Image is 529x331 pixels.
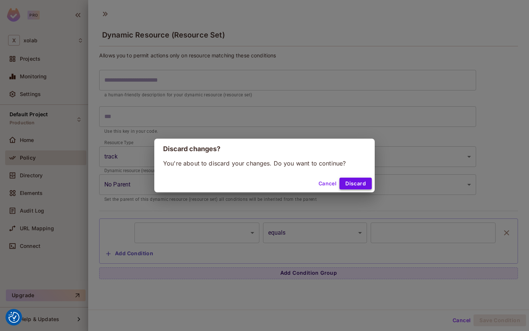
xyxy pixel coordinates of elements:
[316,178,339,189] button: Cancel
[8,312,19,323] img: Revisit consent button
[8,312,19,323] button: Consent Preferences
[154,139,375,159] h2: Discard changes?
[163,159,366,167] p: You're about to discard your changes. Do you want to continue?
[339,178,372,189] button: Discard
